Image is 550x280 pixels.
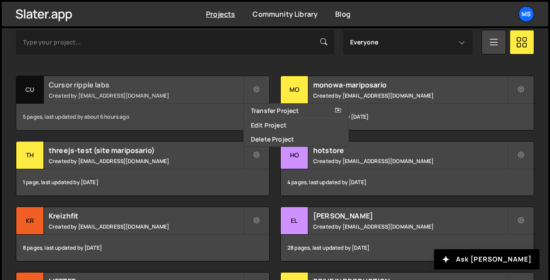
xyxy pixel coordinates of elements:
small: Created by [EMAIL_ADDRESS][DOMAIN_NAME] [49,223,243,230]
div: 16 pages, last updated by [DATE] [281,104,534,130]
a: ms [518,6,534,22]
a: mo monowa-mariposario Created by [EMAIL_ADDRESS][DOMAIN_NAME] 16 pages, last updated by [DATE] [280,76,534,131]
h2: threejs-test (site mariposario) [49,145,243,155]
small: Created by [EMAIL_ADDRESS][DOMAIN_NAME] [49,92,243,99]
a: Transfer Project [244,104,348,118]
div: 1 page, last updated by [DATE] [16,169,269,196]
a: Edit Project [244,118,348,132]
a: Delete Project [244,132,348,146]
h2: hotstore [313,145,507,155]
div: el [281,207,308,235]
small: Created by [EMAIL_ADDRESS][DOMAIN_NAME] [313,157,507,165]
a: Kr Kreizhfit Created by [EMAIL_ADDRESS][DOMAIN_NAME] 8 pages, last updated by [DATE] [16,207,270,262]
a: el [PERSON_NAME] Created by [EMAIL_ADDRESS][DOMAIN_NAME] 28 pages, last updated by [DATE] [280,207,534,262]
div: Cu [16,76,44,104]
a: Cu Cursor ripple labs Created by [EMAIL_ADDRESS][DOMAIN_NAME] 5 pages, last updated by about 6 ho... [16,76,270,131]
a: Community Library [253,9,318,19]
input: Type your project... [16,30,334,55]
h2: [PERSON_NAME] [313,211,507,221]
button: Ask [PERSON_NAME] [434,249,539,269]
div: 8 pages, last updated by [DATE] [16,235,269,261]
div: 5 pages, last updated by about 6 hours ago [16,104,269,130]
h2: monowa-mariposario [313,80,507,90]
div: mo [281,76,308,104]
h2: Cursor ripple labs [49,80,243,90]
div: ho [281,142,308,169]
a: ho hotstore Created by [EMAIL_ADDRESS][DOMAIN_NAME] 4 pages, last updated by [DATE] [280,141,534,196]
a: Blog [335,9,351,19]
h2: Kreizhfit [49,211,243,221]
small: Created by [EMAIL_ADDRESS][DOMAIN_NAME] [313,223,507,230]
div: Kr [16,207,44,235]
a: Projects [206,9,235,19]
small: Created by [EMAIL_ADDRESS][DOMAIN_NAME] [313,92,507,99]
div: 28 pages, last updated by [DATE] [281,235,534,261]
div: th [16,142,44,169]
a: th threejs-test (site mariposario) Created by [EMAIL_ADDRESS][DOMAIN_NAME] 1 page, last updated b... [16,141,270,196]
div: 4 pages, last updated by [DATE] [281,169,534,196]
small: Created by [EMAIL_ADDRESS][DOMAIN_NAME] [49,157,243,165]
